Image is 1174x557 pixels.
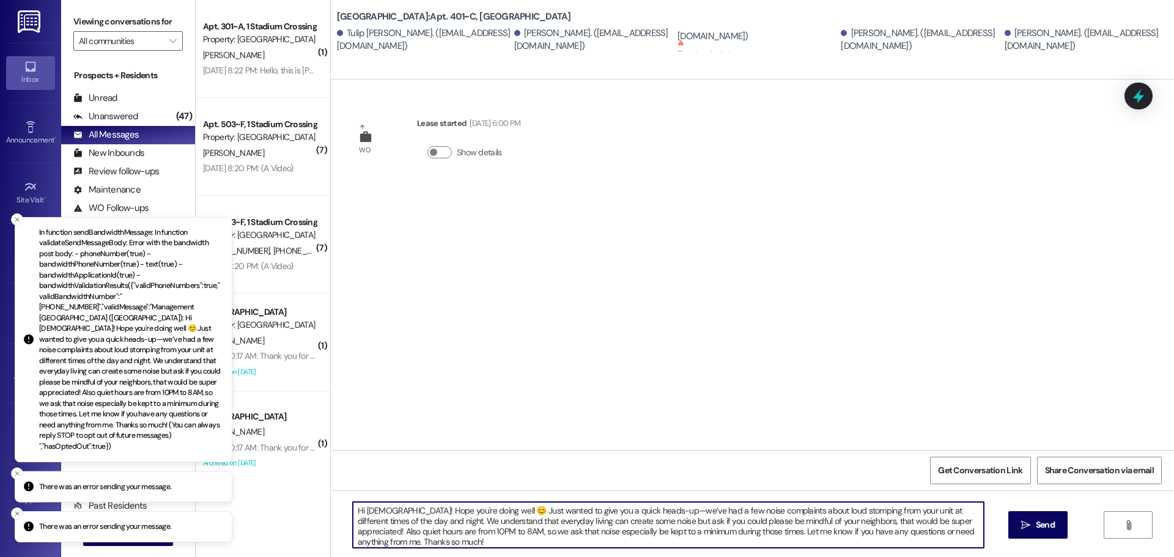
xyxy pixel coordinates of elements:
i:  [1124,520,1133,530]
div: Lease started [417,117,520,134]
a: Site Visit • [6,177,55,210]
div: New Inbounds [73,147,144,160]
span: [PHONE_NUMBER] [273,245,344,256]
button: Get Conversation Link [930,457,1030,484]
div: Prospects + Residents [61,69,195,82]
p: In function sendBandwidthMessage: In function validateSendMessageBody: Error with the bandwidth p... [39,227,222,452]
input: All communities [79,31,163,51]
span: • [54,134,56,142]
a: Inbox [6,56,55,89]
span: Get Conversation Link [938,464,1022,477]
div: Archived on [DATE] [202,364,317,380]
button: Close toast [11,467,23,479]
label: Show details [457,146,502,159]
sup: Cannot receive text messages [677,39,759,57]
span: [PERSON_NAME] [203,335,264,346]
span: • [44,194,46,202]
button: Send [1008,511,1068,539]
p: There was an error sending your message. [39,481,172,492]
b: [GEOGRAPHIC_DATA]: Apt. 401~C, [GEOGRAPHIC_DATA] [337,10,571,23]
i:  [169,36,176,46]
i:  [1021,520,1030,530]
div: [PERSON_NAME]. ([EMAIL_ADDRESS][DOMAIN_NAME]) [841,27,1001,53]
div: [PERSON_NAME]. ([EMAIL_ADDRESS][DOMAIN_NAME]) [1005,27,1165,53]
textarea: Hi [DEMOGRAPHIC_DATA]! Hope you're doing well 😊 Just wanted to give you a quick heads-up—we’ve ha... [353,502,984,548]
div: WO Follow-ups [73,202,149,215]
a: Templates • [6,357,55,390]
span: Share Conversation via email [1045,464,1154,477]
span: [PERSON_NAME] [203,147,264,158]
button: Close toast [11,507,23,520]
div: Property: [GEOGRAPHIC_DATA] [203,319,316,331]
span: [PERSON_NAME] [203,426,264,437]
a: Leads [6,297,55,330]
div: Unread [73,92,117,105]
button: Share Conversation via email [1037,457,1162,484]
div: (47) [173,107,195,126]
div: Apt. 503~F, 1 Stadium Crossing Guarantors [203,216,316,229]
span: Send [1036,518,1055,531]
div: Unanswered [73,110,138,123]
span: [PERSON_NAME] [203,50,264,61]
a: Account [6,417,55,450]
div: [GEOGRAPHIC_DATA] [203,410,316,423]
div: Tulip [PERSON_NAME]. ([EMAIL_ADDRESS][DOMAIN_NAME]) [337,27,511,53]
div: Property: [GEOGRAPHIC_DATA] [203,131,316,144]
div: [PERSON_NAME]. ([EMAIL_ADDRESS][DOMAIN_NAME]) [677,17,838,43]
div: [PERSON_NAME]. ([EMAIL_ADDRESS][DOMAIN_NAME]) [514,27,674,53]
button: Close toast [11,213,23,226]
a: Buildings [6,237,55,270]
div: Archived on [DATE] [202,456,317,471]
div: WO [359,144,371,157]
div: Property: [GEOGRAPHIC_DATA] [203,33,316,46]
a: Support [6,477,55,510]
div: [DATE] 10:17 AM: Thank you for the update! [203,442,352,453]
img: ResiDesk Logo [18,10,43,33]
div: Maintenance [73,183,141,196]
p: There was an error sending your message. [39,522,172,533]
div: [DATE] 6:00 PM [467,117,520,130]
div: Apt. 503~F, 1 Stadium Crossing Guarantors [203,118,316,131]
div: Apt. 301~A, 1 Stadium Crossing [203,20,316,33]
div: [GEOGRAPHIC_DATA] [203,306,316,319]
div: [DATE] 8:20 PM: (A Video) [203,260,293,271]
div: Review follow-ups [73,165,159,178]
div: All Messages [73,128,139,141]
div: [DATE] 10:17 AM: Thank you for the update! [203,350,352,361]
label: Viewing conversations for [73,12,183,31]
span: [PHONE_NUMBER] [203,245,273,256]
div: Property: [GEOGRAPHIC_DATA] [203,229,316,242]
div: [DATE] 8:20 PM: (A Video) [203,163,293,174]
